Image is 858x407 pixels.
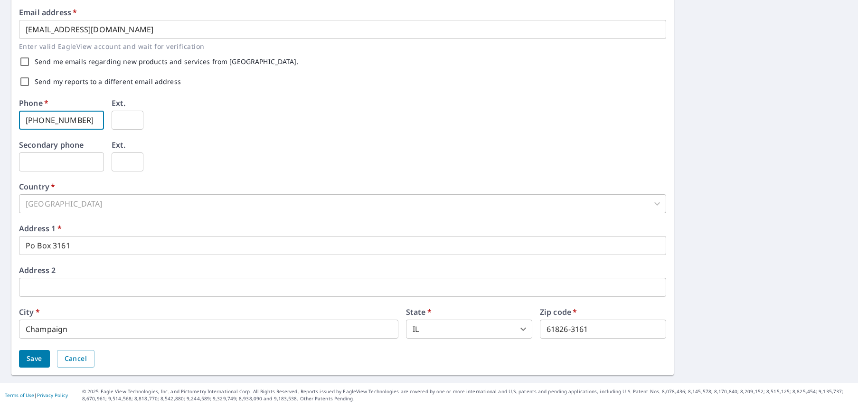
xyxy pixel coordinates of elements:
label: Secondary phone [19,141,84,149]
label: Country [19,183,55,190]
label: Ext. [112,141,126,149]
p: © 2025 Eagle View Technologies, Inc. and Pictometry International Corp. All Rights Reserved. Repo... [82,388,853,402]
label: City [19,308,40,316]
label: Address 1 [19,225,62,232]
label: Address 2 [19,266,56,274]
button: Cancel [57,350,94,368]
a: Privacy Policy [37,392,68,398]
p: Enter valid EagleView account and wait for verification [19,41,660,52]
span: Cancel [65,353,87,365]
label: Zip code [540,308,577,316]
label: Email address [19,9,77,16]
button: Save [19,350,50,368]
label: State [406,308,432,316]
label: Send me emails regarding new products and services from [GEOGRAPHIC_DATA]. [35,58,299,65]
p: | [5,392,68,398]
label: Phone [19,99,48,107]
label: Ext. [112,99,126,107]
a: Terms of Use [5,392,34,398]
span: Save [27,353,42,365]
div: IL [406,320,532,339]
div: [GEOGRAPHIC_DATA] [19,194,666,213]
label: Send my reports to a different email address [35,78,181,85]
